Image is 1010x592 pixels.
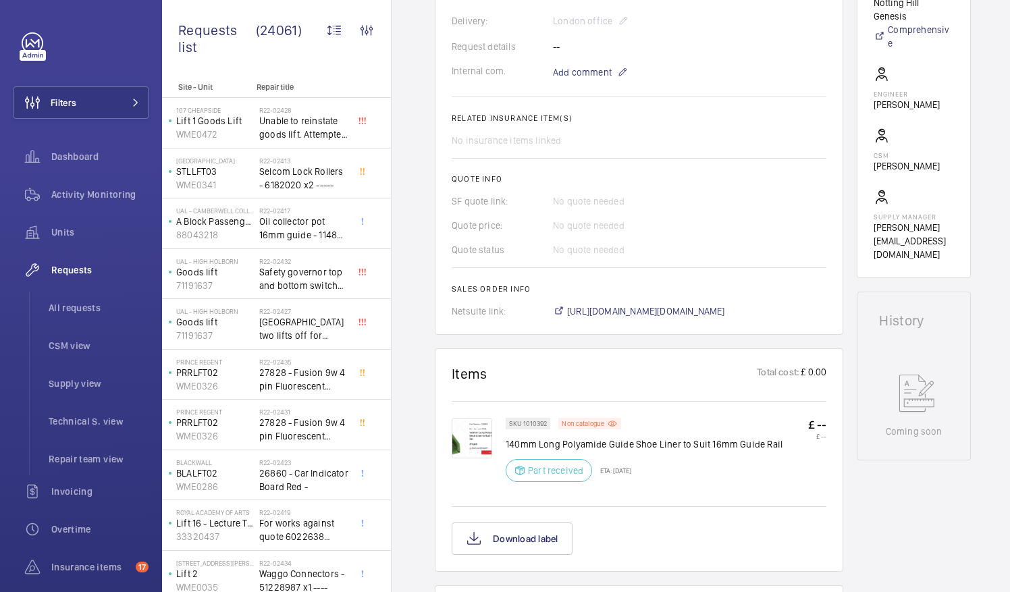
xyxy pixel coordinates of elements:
span: Requests [51,263,149,277]
p: UAL - Camberwell College of Arts [176,207,254,215]
span: 26860 - Car Indicator Board Red - [259,466,348,493]
p: WME0286 [176,480,254,493]
h2: R22-02435 [259,358,348,366]
p: 71191637 [176,329,254,342]
h2: R22-02432 [259,257,348,265]
span: For works against quote 6022638 @£2197.00 [259,516,348,543]
span: Oil collector pot 16mm guide - 11482 x2 [259,215,348,242]
p: 71191637 [176,279,254,292]
p: Goods lift [176,315,254,329]
p: ETA: [DATE] [592,466,631,475]
p: Prince Regent [176,408,254,416]
img: sIwCs-lhJFepnpUQ7aZ32XfL5uasA49gL6uO9qWQGP4c99oI.png [452,418,492,458]
span: Repair team view [49,452,149,466]
p: 140mm Long Polyamide Guide Shoe Liner to Suit 16mm Guide Rail [506,437,782,451]
h2: R22-02431 [259,408,348,416]
span: Selcom Lock Rollers - 6182020 x2 ----- [259,165,348,192]
span: All requests [49,301,149,315]
span: Filters [51,96,76,109]
p: WME0341 [176,178,254,192]
h1: History [879,314,949,327]
p: UAL - High Holborn [176,307,254,315]
p: WME0326 [176,429,254,443]
p: 33320437 [176,530,254,543]
p: CSM [874,151,940,159]
h2: Quote info [452,174,826,184]
h2: Sales order info [452,284,826,294]
p: PRRLFT02 [176,416,254,429]
span: Supply view [49,377,149,390]
span: [GEOGRAPHIC_DATA] two lifts off for safety governor rope switches at top and bottom. Immediate de... [259,315,348,342]
span: Requests list [178,22,256,55]
p: [PERSON_NAME][EMAIL_ADDRESS][DOMAIN_NAME] [874,221,954,261]
p: A Block Passenger Lift 2 (B) L/H [176,215,254,228]
p: [PERSON_NAME] [874,98,940,111]
p: PRRLFT02 [176,366,254,379]
p: Site - Unit [162,82,251,92]
button: Filters [14,86,149,119]
p: 107 Cheapside [176,106,254,114]
span: 17 [136,562,149,572]
p: UAL - High Holborn [176,257,254,265]
p: [PERSON_NAME] [874,159,940,173]
h2: R22-02419 [259,508,348,516]
span: Safety governor top and bottom switches not working from an immediate defect. Lift passenger lift... [259,265,348,292]
h2: R22-02423 [259,458,348,466]
span: Invoicing [51,485,149,498]
p: Engineer [874,90,940,98]
p: Blackwall [176,458,254,466]
span: CSM view [49,339,149,352]
p: 88043218 [176,228,254,242]
span: Insurance items [51,560,130,574]
p: BLALFT02 [176,466,254,480]
h2: R22-02417 [259,207,348,215]
span: Overtime [51,522,149,536]
p: Prince Regent [176,358,254,366]
p: WME0326 [176,379,254,393]
button: Download label [452,522,573,555]
p: Lift 1 Goods Lift [176,114,254,128]
p: royal academy of arts [176,508,254,516]
h2: Related insurance item(s) [452,113,826,123]
span: Unable to reinstate goods lift. Attempted to swap control boards with PL2, no difference. Technic... [259,114,348,141]
span: 27828 - Fusion 9w 4 pin Fluorescent Lamp / Bulb - Used on Prince regent lift No2 car top test con... [259,416,348,443]
span: Dashboard [51,150,149,163]
p: WME0472 [176,128,254,141]
span: Add comment [553,65,612,79]
h1: Items [452,365,487,382]
p: Non catalogue [562,421,604,426]
a: [URL][DOMAIN_NAME][DOMAIN_NAME] [553,304,725,318]
h2: R22-02428 [259,106,348,114]
p: [STREET_ADDRESS][PERSON_NAME] [176,559,254,567]
h2: R22-02427 [259,307,348,315]
p: SKU 1010392 [509,421,547,426]
p: £ -- [808,432,826,440]
p: Lift 16 - Lecture Theater Disabled Lift ([PERSON_NAME]) ([GEOGRAPHIC_DATA] ) [176,516,254,530]
p: Coming soon [886,425,942,438]
p: £ 0.00 [799,365,826,382]
p: £ -- [808,418,826,432]
p: Part received [528,464,583,477]
p: [GEOGRAPHIC_DATA] [176,157,254,165]
p: Goods lift [176,265,254,279]
span: [URL][DOMAIN_NAME][DOMAIN_NAME] [567,304,725,318]
span: Technical S. view [49,414,149,428]
span: Activity Monitoring [51,188,149,201]
p: Supply manager [874,213,954,221]
p: STLLFT03 [176,165,254,178]
span: Units [51,225,149,239]
a: Comprehensive [874,23,954,50]
span: 27828 - Fusion 9w 4 pin Fluorescent Lamp / Bulb - Used on Prince regent lift No2 car top test con... [259,366,348,393]
h2: R22-02413 [259,157,348,165]
p: Repair title [257,82,346,92]
p: Total cost: [757,365,799,382]
h2: R22-02434 [259,559,348,567]
p: Lift 2 [176,567,254,581]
